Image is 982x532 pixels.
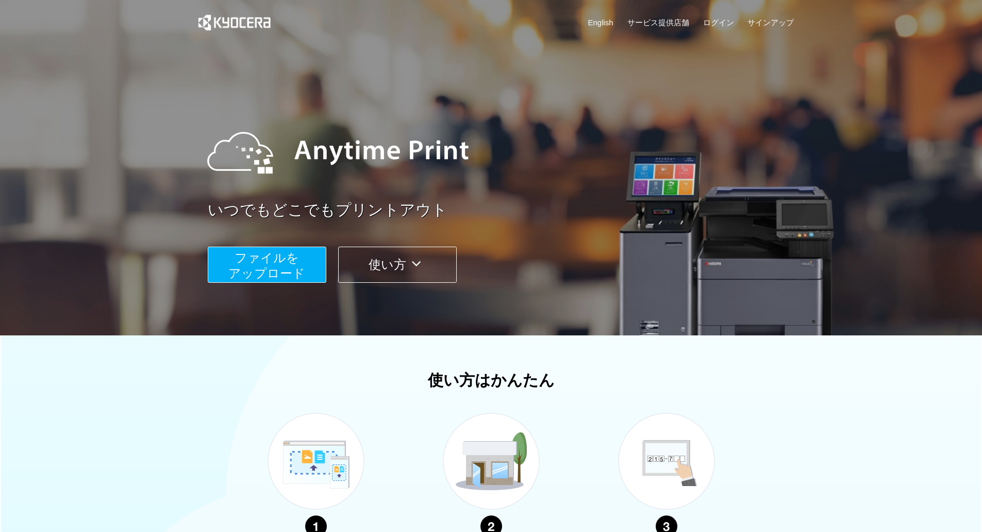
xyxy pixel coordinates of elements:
[747,17,794,28] a: サインアップ
[338,247,457,283] button: 使い方
[703,17,734,28] a: ログイン
[228,251,305,280] span: ファイルを ​​アップロード
[208,247,326,283] button: ファイルを​​アップロード
[627,17,689,28] a: サービス提供店舗
[588,17,613,28] a: English
[208,199,801,221] a: いつでもどこでもプリントアウト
